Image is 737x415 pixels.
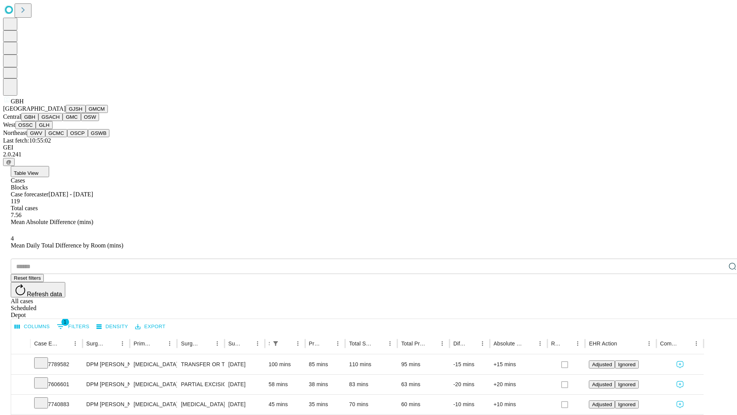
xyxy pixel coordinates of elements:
[15,121,36,129] button: OSSC
[3,113,21,120] span: Central
[86,375,126,394] div: DPM [PERSON_NAME]
[14,170,38,176] span: Table View
[81,113,99,121] button: OSW
[11,282,65,297] button: Refresh data
[592,382,612,387] span: Adjusted
[34,375,79,394] div: 7606601
[66,105,86,113] button: GJSH
[401,375,446,394] div: 63 mins
[13,321,52,333] button: Select columns
[589,340,617,347] div: EHR Action
[494,355,544,374] div: +15 mins
[241,338,252,349] button: Sort
[86,355,126,374] div: DPM [PERSON_NAME]
[615,400,638,408] button: Ignored
[524,338,535,349] button: Sort
[269,375,301,394] div: 58 mins
[3,129,27,136] span: Northeast
[86,340,106,347] div: Surgeon Name
[11,274,44,282] button: Reset filters
[38,113,63,121] button: GSACH
[437,338,448,349] button: Menu
[618,402,635,407] span: Ignored
[181,355,220,374] div: TRANSFER OR TRANSPLANT SINGLE TENDON LEG DEEP
[572,338,583,349] button: Menu
[3,151,734,158] div: 2.0.241
[660,340,679,347] div: Comments
[94,321,130,333] button: Density
[401,395,446,414] div: 60 mins
[228,395,261,414] div: [DATE]
[332,338,343,349] button: Menu
[618,338,629,349] button: Sort
[477,338,488,349] button: Menu
[164,338,175,349] button: Menu
[181,395,220,414] div: [MEDICAL_DATA] METATARSOPHALANGEAL JOINT
[11,166,49,177] button: Table View
[374,338,385,349] button: Sort
[45,129,67,137] button: GCMC
[535,338,545,349] button: Menu
[3,105,66,112] span: [GEOGRAPHIC_DATA]
[70,338,81,349] button: Menu
[86,395,126,414] div: DPM [PERSON_NAME]
[270,338,281,349] div: 1 active filter
[618,382,635,387] span: Ignored
[11,191,48,198] span: Case forecaster
[27,129,45,137] button: GWV
[644,338,654,349] button: Menu
[67,129,88,137] button: OSCP
[11,242,123,249] span: Mean Daily Total Difference by Room (mins)
[228,355,261,374] div: [DATE]
[589,400,615,408] button: Adjusted
[34,395,79,414] div: 7740883
[309,395,342,414] div: 35 mins
[385,338,395,349] button: Menu
[117,338,128,349] button: Menu
[494,395,544,414] div: +10 mins
[592,362,612,367] span: Adjusted
[615,380,638,388] button: Ignored
[618,362,635,367] span: Ignored
[34,355,79,374] div: 7789582
[426,338,437,349] button: Sort
[453,355,486,374] div: -15 mins
[228,375,261,394] div: [DATE]
[134,375,173,394] div: [MEDICAL_DATA]
[292,338,303,349] button: Menu
[61,318,69,326] span: 1
[494,375,544,394] div: +20 mins
[453,395,486,414] div: -10 mins
[3,121,15,128] span: West
[27,291,62,297] span: Refresh data
[3,158,15,166] button: @
[615,360,638,369] button: Ignored
[133,321,167,333] button: Export
[562,338,572,349] button: Sort
[106,338,117,349] button: Sort
[309,355,342,374] div: 85 mins
[282,338,292,349] button: Sort
[349,375,393,394] div: 83 mins
[322,338,332,349] button: Sort
[59,338,70,349] button: Sort
[11,235,14,242] span: 4
[15,378,26,392] button: Expand
[453,340,466,347] div: Difference
[401,340,425,347] div: Total Predicted Duration
[309,340,321,347] div: Predicted In Room Duration
[228,340,241,347] div: Surgery Date
[3,137,51,144] span: Last fetch: 10:55:02
[680,338,691,349] button: Sort
[494,340,523,347] div: Absolute Difference
[270,338,281,349] button: Show filters
[551,340,561,347] div: Resolved in EHR
[252,338,263,349] button: Menu
[134,355,173,374] div: [MEDICAL_DATA]
[401,355,446,374] div: 95 mins
[269,355,301,374] div: 100 mins
[154,338,164,349] button: Sort
[86,105,108,113] button: GMCM
[3,144,734,151] div: GEI
[63,113,81,121] button: GMC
